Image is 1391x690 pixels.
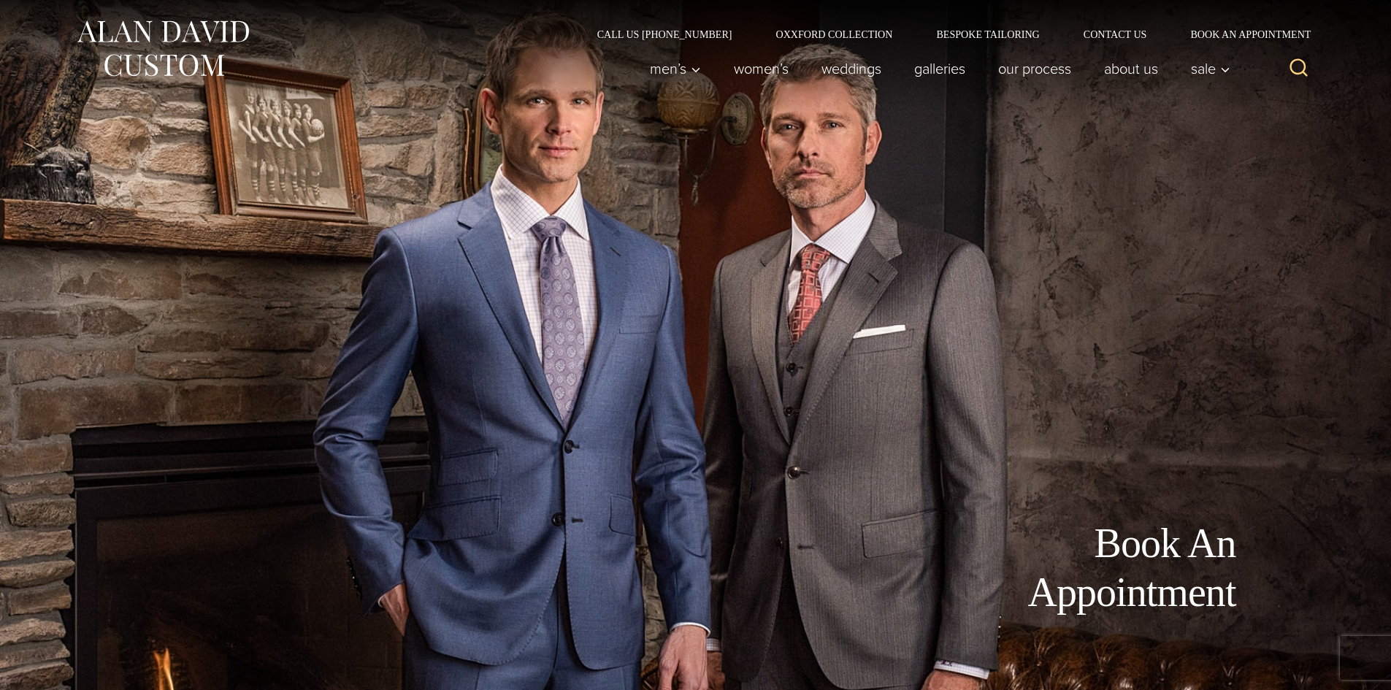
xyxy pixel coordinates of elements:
a: Our Process [981,54,1087,83]
a: About Us [1087,54,1174,83]
a: Bespoke Tailoring [914,29,1061,39]
a: Galleries [897,54,981,83]
a: Book an Appointment [1168,29,1316,39]
a: Women’s [717,54,805,83]
a: Oxxford Collection [754,29,914,39]
a: Call Us [PHONE_NUMBER] [575,29,754,39]
span: Sale [1191,61,1230,76]
nav: Primary Navigation [633,54,1238,83]
a: Contact Us [1062,29,1169,39]
span: Men’s [650,61,701,76]
img: Alan David Custom [75,16,250,81]
a: weddings [805,54,897,83]
nav: Secondary Navigation [575,29,1317,39]
button: View Search Form [1281,51,1317,86]
h1: Book An Appointment [908,519,1236,617]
